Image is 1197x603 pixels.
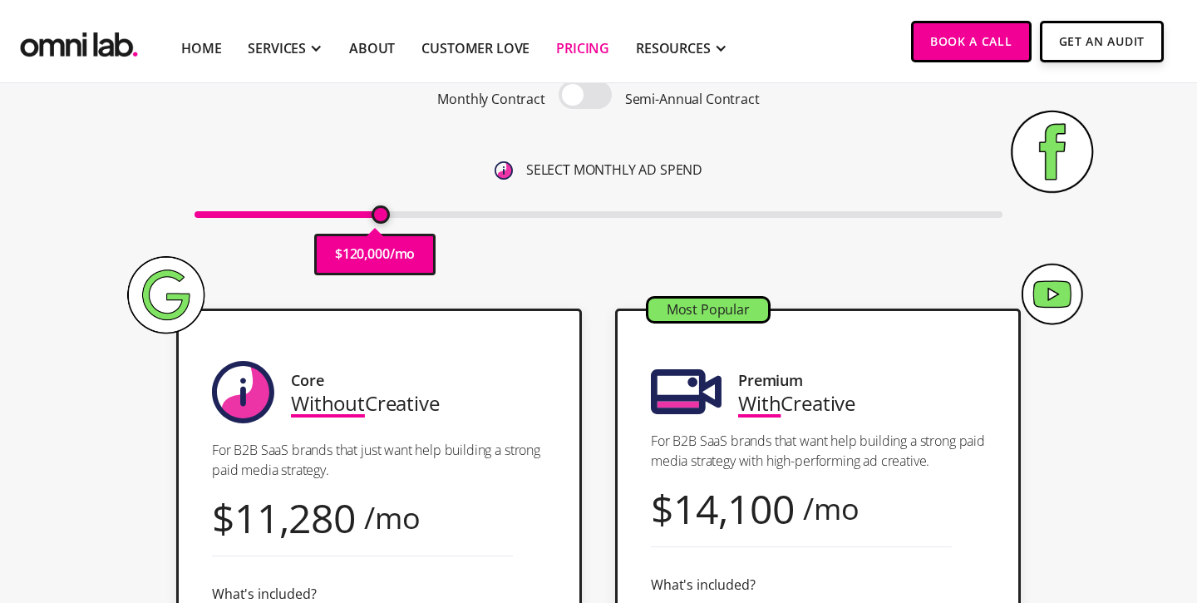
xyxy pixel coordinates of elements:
p: /mo [390,243,416,265]
div: SERVICES [248,38,306,58]
a: Get An Audit [1040,21,1164,62]
img: 6410812402e99d19b372aa32_omni-nav-info.svg [495,161,513,180]
p: 120,000 [342,243,390,265]
div: 14,100 [673,497,795,520]
p: For B2B SaaS brands that want help building a strong paid media strategy with high-performing ad ... [651,431,985,471]
a: Book a Call [911,21,1032,62]
img: Omni Lab: B2B SaaS Demand Generation Agency [17,21,141,62]
div: RESOURCES [636,38,711,58]
div: Core [291,369,323,392]
a: Customer Love [421,38,530,58]
p: Monthly Contract [437,88,544,111]
a: Pricing [556,38,609,58]
a: About [349,38,395,58]
div: /mo [803,497,860,520]
div: What's included? [651,574,755,596]
p: SELECT MONTHLY AD SPEND [526,159,702,181]
span: With [738,389,781,417]
p: For B2B SaaS brands that just want help building a strong paid media strategy. [212,440,546,480]
iframe: Chat Widget [898,410,1197,603]
a: home [17,21,141,62]
p: Semi-Annual Contract [625,88,760,111]
div: Creative [291,392,440,414]
div: Premium [738,369,803,392]
div: $ [651,497,673,520]
div: /mo [364,507,421,529]
div: 11,280 [234,507,356,529]
div: Creative [738,392,855,414]
div: Most Popular [648,299,768,321]
a: Home [181,38,221,58]
div: $ [212,507,234,529]
span: Without [291,389,365,417]
p: $ [335,243,342,265]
